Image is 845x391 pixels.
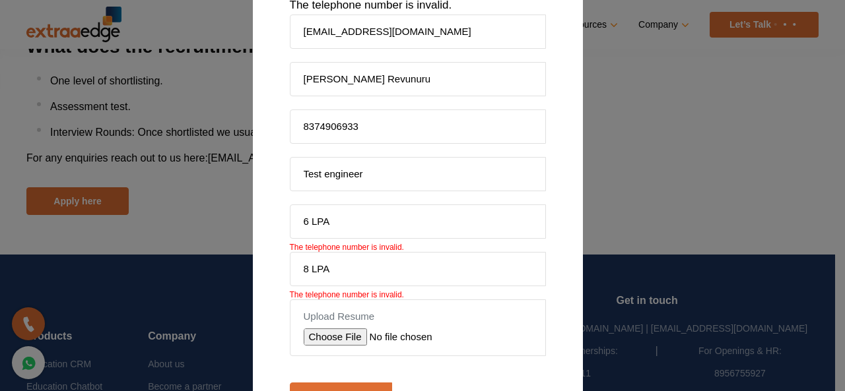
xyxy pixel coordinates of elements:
label: Upload Resume [304,310,532,323]
span: The telephone number is invalid. [290,243,404,252]
input: Current CTC [290,204,546,239]
input: Mobile [290,109,546,144]
input: Position [290,157,546,191]
span: The telephone number is invalid. [290,290,404,299]
input: Email [290,15,546,49]
input: Name [290,62,546,96]
input: Expected CTC [290,252,546,286]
